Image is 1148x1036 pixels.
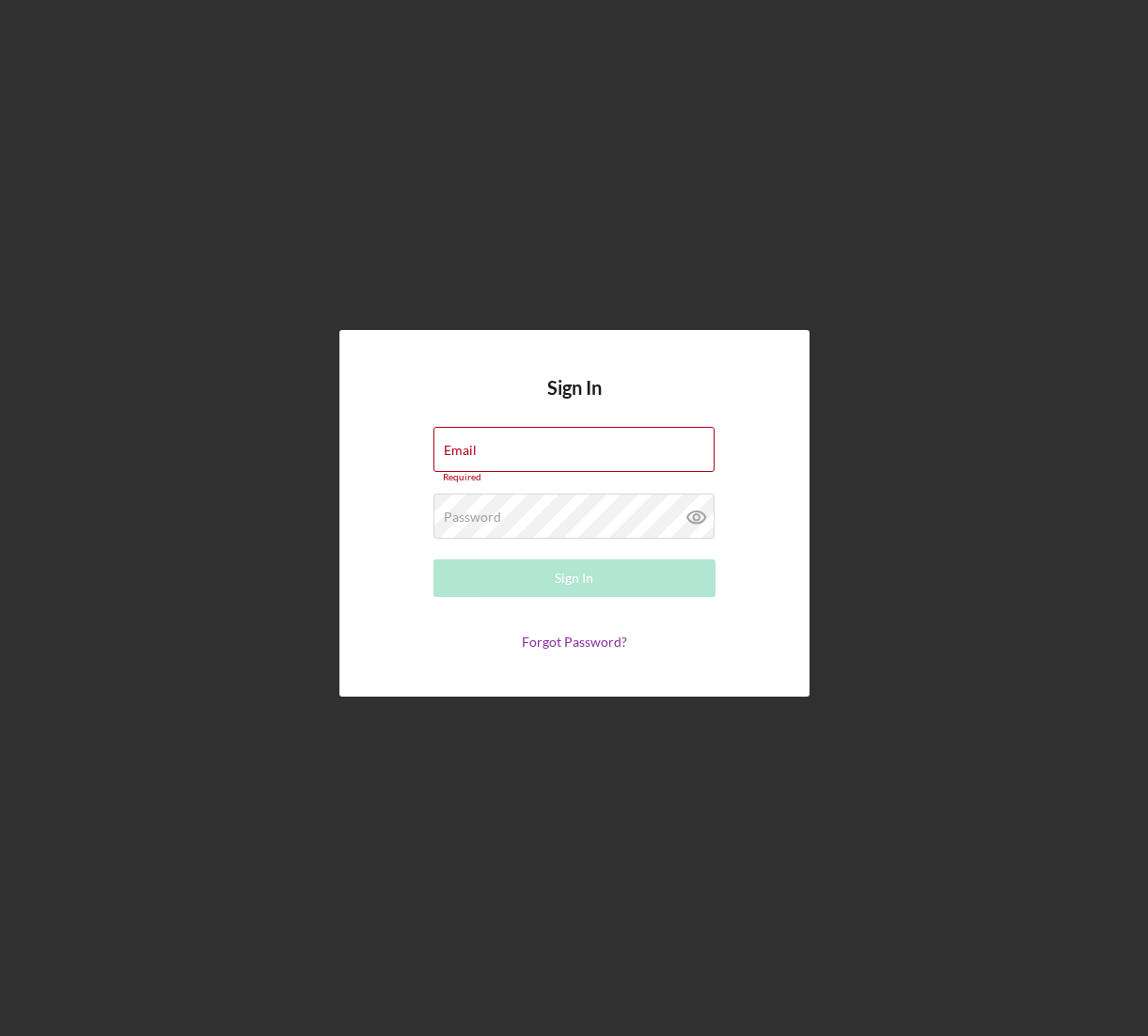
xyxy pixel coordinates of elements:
h4: Sign In [547,377,602,427]
div: Sign In [555,559,593,597]
div: Required [433,472,716,483]
a: Forgot Password? [522,634,627,650]
label: Email [444,443,477,458]
button: Sign In [433,559,716,597]
label: Password [444,510,501,525]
